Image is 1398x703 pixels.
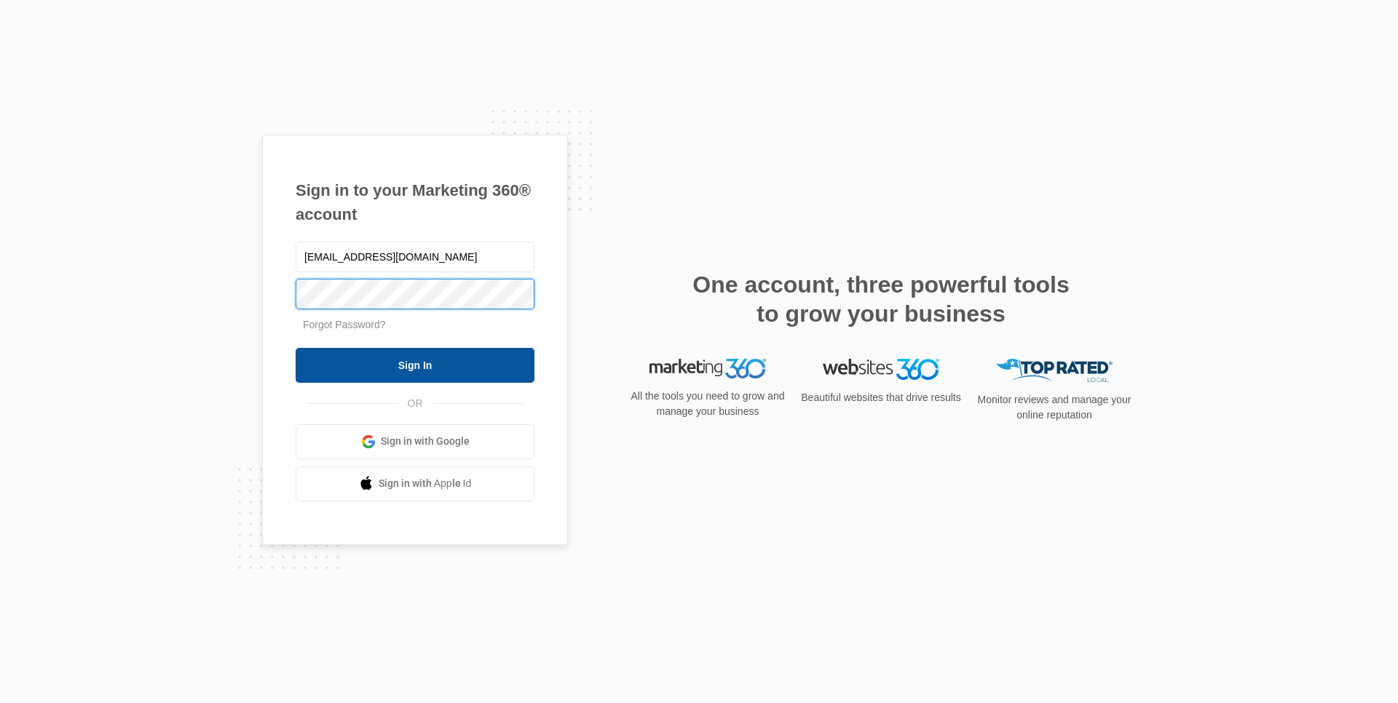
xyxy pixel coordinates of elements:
img: Websites 360 [823,359,939,380]
a: Forgot Password? [303,319,386,330]
p: Beautiful websites that drive results [799,390,963,405]
p: Monitor reviews and manage your online reputation [973,392,1136,423]
p: All the tools you need to grow and manage your business [626,389,789,419]
img: Marketing 360 [649,359,766,379]
img: Top Rated Local [996,359,1113,383]
span: Sign in with Apple Id [379,476,472,491]
span: Sign in with Google [381,434,470,449]
a: Sign in with Apple Id [296,466,534,501]
input: Email [296,242,534,272]
h2: One account, three powerful tools to grow your business [688,270,1074,328]
input: Sign In [296,348,534,383]
a: Sign in with Google [296,424,534,459]
span: OR [398,396,433,411]
h1: Sign in to your Marketing 360® account [296,178,534,226]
